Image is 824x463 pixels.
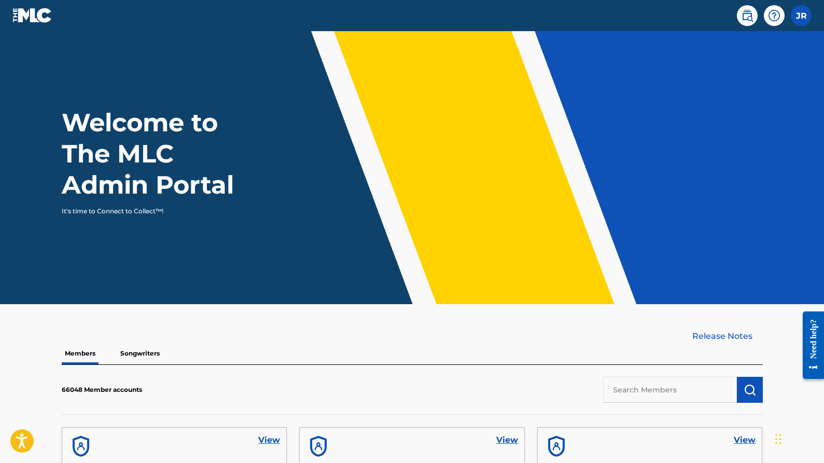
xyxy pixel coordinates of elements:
[741,9,753,22] img: search
[775,424,781,455] div: Drag
[117,343,163,364] p: Songwriters
[603,377,737,403] input: Search Members
[12,8,52,23] img: MLC Logo
[764,5,785,26] div: Help
[768,9,780,22] img: help
[737,5,758,26] a: Public Search
[62,343,99,364] p: Members
[258,434,280,446] a: View
[544,434,569,459] img: account
[62,207,242,216] p: It's time to Connect to Collect™!
[62,385,142,394] p: 66048 Member accounts
[734,434,756,446] a: View
[795,303,824,387] iframe: Resource Center
[68,434,93,459] img: account
[772,413,824,463] iframe: Chat Widget
[692,330,763,343] a: Release Notes
[744,384,756,396] img: Search Works
[791,5,812,26] div: User Menu
[496,434,518,446] a: View
[306,434,331,459] img: account
[62,107,256,200] h1: Welcome to The MLC Admin Portal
